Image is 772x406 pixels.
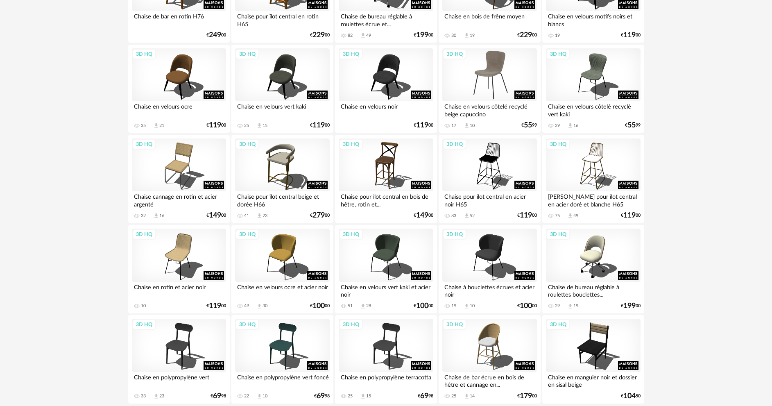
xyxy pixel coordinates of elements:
[339,139,363,150] div: 3D HQ
[348,33,353,39] div: 82
[555,213,560,219] div: 75
[153,393,159,399] span: Download icon
[451,393,456,399] div: 25
[625,122,641,128] div: € 99
[231,225,333,313] a: 3D HQ Chaise en velours ocre et acier noir 49 Download icon 30 €10000
[520,303,532,309] span: 100
[159,123,164,129] div: 21
[339,229,363,240] div: 3D HQ
[573,213,578,219] div: 49
[231,135,333,223] a: 3D HQ Chaise pour îlot central beige et dorée H66 41 Download icon 23 €27900
[520,32,532,38] span: 229
[621,213,641,218] div: € 00
[414,303,433,309] div: € 00
[209,32,221,38] span: 249
[517,303,537,309] div: € 00
[464,393,470,399] span: Download icon
[312,303,325,309] span: 100
[555,303,560,309] div: 29
[235,11,329,27] div: Chaise pour îlot central en rotin H65
[439,135,540,223] a: 3D HQ Chaise pour îlot central en acier noir H65 83 Download icon 52 €11900
[442,372,537,388] div: Chaise de bar écrue en bois de hêtre et cannage en...
[141,213,146,219] div: 32
[442,101,537,118] div: Chaise en velours côtelé recyclé beige capuccino
[209,213,221,218] span: 149
[439,315,540,404] a: 3D HQ Chaise de bar écrue en bois de hêtre et cannage en... 25 Download icon 14 €17900
[439,45,540,133] a: 3D HQ Chaise en velours côtelé recyclé beige capuccino 17 Download icon 10 €5599
[206,213,226,218] div: € 00
[546,372,640,388] div: Chaise en manguier noir et dossier en sisal beige
[339,282,433,298] div: Chaise en velours vert kaki et acier noir
[464,303,470,309] span: Download icon
[442,191,537,208] div: Chaise pour îlot central en acier noir H65
[464,32,470,39] span: Download icon
[623,393,636,399] span: 104
[546,139,570,150] div: 3D HQ
[546,229,570,240] div: 3D HQ
[132,372,226,388] div: Chaise en polypropylène vert
[141,123,146,129] div: 35
[310,213,330,218] div: € 00
[464,122,470,129] span: Download icon
[263,393,267,399] div: 10
[451,213,456,219] div: 83
[470,33,475,39] div: 19
[209,303,221,309] span: 119
[414,32,433,38] div: € 00
[244,303,249,309] div: 49
[627,122,636,128] span: 55
[416,303,428,309] span: 100
[542,135,644,223] a: 3D HQ [PERSON_NAME] pour îlot central en acier doré et blanche H65 75 Download icon 49 €11900
[546,191,640,208] div: [PERSON_NAME] pour îlot central en acier doré et blanche H65
[360,303,366,309] span: Download icon
[524,122,532,128] span: 55
[141,393,146,399] div: 33
[418,393,433,399] div: € 98
[206,122,226,128] div: € 00
[244,393,249,399] div: 22
[621,303,641,309] div: € 00
[263,303,267,309] div: 30
[335,315,437,404] a: 3D HQ Chaise en polypropylène terracotta 25 Download icon 15 €6998
[231,45,333,133] a: 3D HQ Chaise en velours vert kaki 25 Download icon 15 €11900
[623,303,636,309] span: 199
[521,122,537,128] div: € 99
[360,393,366,399] span: Download icon
[573,123,578,129] div: 16
[235,191,329,208] div: Chaise pour îlot central beige et dorée H66
[542,45,644,133] a: 3D HQ Chaise en velours côtelé recyclé vert kaki 29 Download icon 16 €5599
[339,101,433,118] div: Chaise en velours noir
[366,303,371,309] div: 28
[416,122,428,128] span: 119
[348,303,353,309] div: 51
[451,303,456,309] div: 19
[128,225,230,313] a: 3D HQ Chaise en rotin et acier noir 10 €11900
[263,123,267,129] div: 15
[470,393,475,399] div: 14
[451,33,456,39] div: 30
[414,122,433,128] div: € 00
[567,122,573,129] span: Download icon
[339,191,433,208] div: Chaise pour îlot central en bois de hêtre, rotin et...
[555,123,560,129] div: 29
[312,32,325,38] span: 229
[621,393,641,399] div: € 50
[439,225,540,313] a: 3D HQ Chaise à bouclettes écrues et acier noir 19 Download icon 10 €10000
[339,49,363,59] div: 3D HQ
[335,225,437,313] a: 3D HQ Chaise en velours vert kaki et acier noir 51 Download icon 28 €10000
[546,319,570,330] div: 3D HQ
[256,122,263,129] span: Download icon
[546,282,640,298] div: Chaise de bureau réglable à roulettes bouclettes...
[621,32,641,38] div: € 00
[159,213,164,219] div: 16
[520,393,532,399] span: 179
[464,213,470,219] span: Download icon
[546,49,570,59] div: 3D HQ
[132,191,226,208] div: Chaise cannage en rotin et acier argenté
[443,139,466,150] div: 3D HQ
[360,32,366,39] span: Download icon
[567,213,573,219] span: Download icon
[366,393,371,399] div: 15
[317,393,325,399] span: 69
[442,11,537,27] div: Chaise en bois de frêne moyen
